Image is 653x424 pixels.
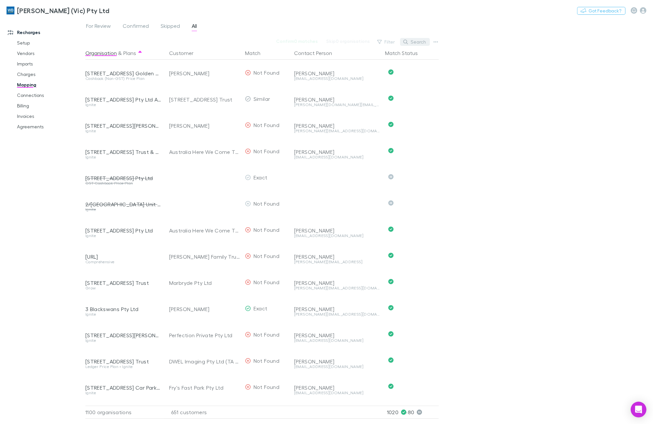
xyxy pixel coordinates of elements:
div: Ignite [85,103,161,107]
div: [STREET_ADDRESS] Trust & Grenville Trust [85,149,161,155]
svg: Confirmed [388,253,394,258]
svg: Confirmed [388,279,394,284]
span: Not Found [254,122,279,128]
svg: Confirmed [388,227,394,232]
div: [PERSON_NAME] [294,122,380,129]
a: Invoices [10,111,90,121]
div: [EMAIL_ADDRESS][DOMAIN_NAME] [294,155,380,159]
svg: Skipped [388,200,394,206]
a: Billing [10,101,90,111]
div: [PERSON_NAME][EMAIL_ADDRESS] [294,260,380,264]
button: Filter [374,38,399,46]
button: Match Status [385,46,426,60]
div: [STREET_ADDRESS] Trust [169,86,240,113]
svg: Confirmed [388,331,394,337]
div: [STREET_ADDRESS] Pty Ltd ATF [STREET_ADDRESS] Trust [85,96,161,103]
div: [PERSON_NAME] [294,149,380,155]
div: [PERSON_NAME] [169,296,240,322]
button: Confirm0 matches [272,37,322,45]
span: Not Found [254,279,279,285]
button: Plans [123,46,136,60]
div: [STREET_ADDRESS][PERSON_NAME] Trust [85,122,161,129]
svg: Confirmed [388,305,394,310]
span: All [192,23,197,31]
span: For Review [86,23,111,31]
div: [STREET_ADDRESS] Car Park Trust [85,384,161,391]
div: [STREET_ADDRESS] Trust [85,280,161,286]
div: [EMAIL_ADDRESS][DOMAIN_NAME] [294,339,380,342]
div: [STREET_ADDRESS][PERSON_NAME] Pty Ltd [85,332,161,339]
div: [STREET_ADDRESS] Pty Ltd [85,227,161,234]
div: Ignite [85,391,161,395]
div: Australia Here We Come Trust [169,139,240,165]
button: Search [400,38,430,46]
div: Marbryde Pty Ltd [169,270,240,296]
a: Setup [10,38,90,48]
button: Contact Person [294,46,340,60]
svg: Confirmed [388,122,394,127]
svg: Confirmed [388,358,394,363]
span: Not Found [254,227,279,233]
div: [EMAIL_ADDRESS][DOMAIN_NAME] [294,77,380,81]
a: [PERSON_NAME] (Vic) Pty Ltd [3,3,113,18]
div: Grow [85,286,161,290]
a: Mapping [10,80,90,90]
svg: Skipped [388,174,394,179]
span: Not Found [254,200,279,207]
span: Similar [254,96,270,102]
div: [PERSON_NAME][EMAIL_ADDRESS][DOMAIN_NAME] [294,129,380,133]
div: [PERSON_NAME][DOMAIN_NAME][EMAIL_ADDRESS][PERSON_NAME][DOMAIN_NAME] [294,103,380,107]
svg: Confirmed [388,148,394,153]
div: Ignite [85,234,161,238]
div: [PERSON_NAME] [294,306,380,312]
a: Agreements [10,121,90,132]
div: 2/[GEOGRAPHIC_DATA] Unit Trust [85,201,161,208]
span: Not Found [254,148,279,154]
h3: [PERSON_NAME] (Vic) Pty Ltd [17,7,109,14]
div: Ledger Price Plan • Ignite [85,365,161,369]
div: [EMAIL_ADDRESS][DOMAIN_NAME] [294,234,380,238]
div: GST Cashbook Price Plan [85,181,161,185]
div: [URL] [85,253,161,260]
div: Perfection Private Pty Ltd [169,322,240,348]
span: Skipped [161,23,180,31]
span: Exact [254,305,268,311]
div: [PERSON_NAME] [294,358,380,365]
svg: Confirmed [388,96,394,101]
div: Ignite [85,312,161,316]
button: Match [245,46,268,60]
button: Customer [169,46,201,60]
div: [PERSON_NAME] [169,113,240,139]
div: [STREET_ADDRESS] Trust [85,358,161,365]
div: Comprehensive [85,260,161,264]
div: Cashbook (Non-GST) Price Plan [85,77,161,81]
div: DWEL Imaging Pty Ltd (TA Gippsland Lakes Medical Imaging) [169,348,240,375]
span: Confirmed [123,23,149,31]
div: 651 customers [164,406,242,419]
div: & [85,46,161,60]
button: Organisation [85,46,117,60]
div: [PERSON_NAME] [294,96,380,103]
div: [PERSON_NAME] [169,60,240,86]
svg: Confirmed [388,384,394,389]
div: [PERSON_NAME] [294,280,380,286]
div: [PERSON_NAME] [294,253,380,260]
div: Fry's Fast Park Pty Ltd [169,375,240,401]
span: Not Found [254,331,279,338]
svg: Confirmed [388,69,394,75]
div: Ignite [85,339,161,342]
p: 1020 · 80 [387,406,439,418]
a: Charges [10,69,90,80]
div: [PERSON_NAME] [294,384,380,391]
button: Got Feedback? [577,7,626,15]
div: [PERSON_NAME][EMAIL_ADDRESS][DOMAIN_NAME] [294,312,380,316]
div: Australia Here We Come Trust [169,217,240,244]
img: William Buck (Vic) Pty Ltd's Logo [7,7,14,14]
div: [STREET_ADDRESS] Golden Triangle Investment Trust [85,70,161,77]
div: Ignite [85,129,161,133]
span: Not Found [254,253,279,259]
a: Connections [10,90,90,101]
div: Ignite [85,155,161,159]
span: Exact [254,174,268,180]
